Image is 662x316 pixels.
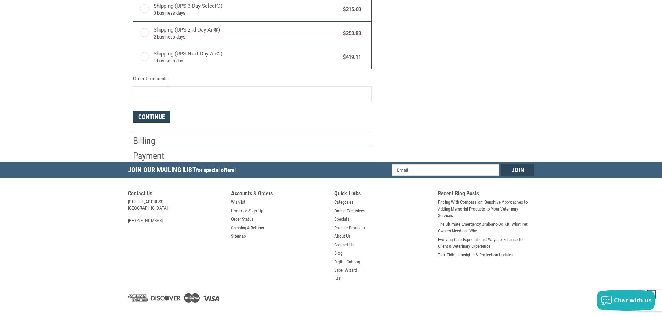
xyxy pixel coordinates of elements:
h5: Recent Blog Posts [438,190,534,199]
a: Blog [334,250,342,257]
a: Sign Up [248,207,263,214]
address: [STREET_ADDRESS] [GEOGRAPHIC_DATA] [PHONE_NUMBER] [128,199,224,224]
a: Label Wizard [334,267,357,274]
a: Popular Products [334,224,365,231]
a: Categories [334,199,353,206]
a: Order Status [231,216,253,223]
a: Shipping & Returns [231,224,264,231]
a: Tick Tidbits: Insights & Protection Updates [438,251,513,258]
a: FAQ [334,275,342,282]
input: Join [501,164,534,176]
a: Login [231,207,242,214]
a: Digital Catalog [334,258,360,265]
span: Chat with us [614,297,652,304]
a: Pricing With Compassion: Sensitive Approaches to Adding Memorial Products to Your Veterinary Serv... [438,199,534,219]
h5: Contact Us [128,190,224,199]
a: Wishlist [231,199,245,206]
span: $215.60 [340,6,361,14]
button: Continue [133,111,170,123]
button: Chat with us [597,290,655,311]
h5: Accounts & Orders [231,190,328,199]
span: Shipping (UPS Next Day Air®) [154,50,340,65]
h2: Payment [133,150,174,162]
a: Specials [334,216,349,223]
a: Sitemap [231,233,246,240]
a: The Ultimate Emergency Grab-and-Go Kit: What Pet Owners Need and Why [438,221,534,234]
input: Email [392,164,499,176]
a: Online Exclusives [334,207,365,214]
span: 2 business days [154,34,340,41]
a: Evolving Care Expectations: Ways to Enhance the Client & Veterinary Experience [438,236,534,250]
span: Shipping (UPS 3-Day Select®) [154,2,340,17]
h2: Billing [133,135,174,147]
span: $253.83 [340,29,361,37]
a: About Us [334,233,351,240]
a: Contact Us [334,241,354,248]
span: $419.11 [340,53,361,61]
span: 1 business day [154,58,340,65]
legend: Order Comments [133,75,168,86]
span: or [239,207,251,214]
span: for special offers! [196,167,236,173]
span: 3 business days [154,10,340,17]
span: Shipping (UPS 2nd Day Air®) [154,26,340,41]
h5: Quick Links [334,190,431,199]
h5: Join Our Mailing List [128,162,239,180]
